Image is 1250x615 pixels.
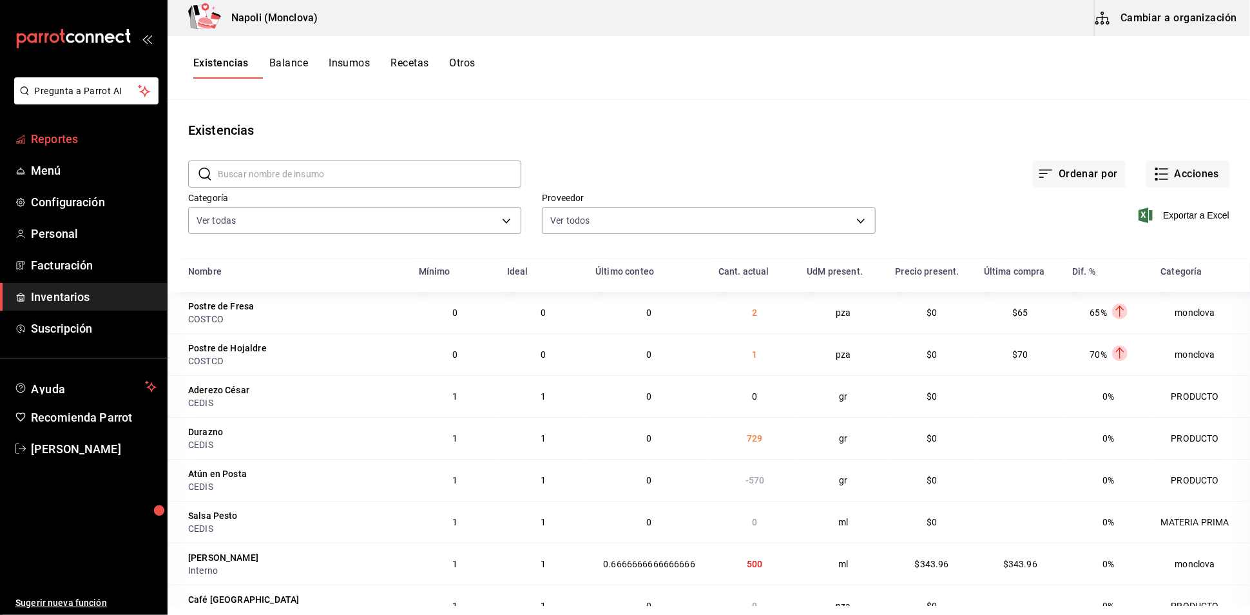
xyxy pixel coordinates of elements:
[753,349,758,360] span: 1
[31,320,157,337] span: Suscripción
[1153,459,1250,501] td: PRODUCTO
[595,266,654,277] div: Último conteo
[452,349,457,360] span: 0
[1012,349,1028,360] span: $70
[799,333,887,375] td: pza
[31,379,140,395] span: Ayuda
[753,517,758,527] span: 0
[799,543,887,585] td: ml
[541,307,546,318] span: 0
[646,475,651,485] span: 0
[188,266,222,277] div: Nombre
[927,349,937,360] span: $0
[188,593,299,606] div: Café [GEOGRAPHIC_DATA]
[188,467,247,480] div: Atún en Posta
[452,307,457,318] span: 0
[450,57,476,79] button: Otros
[927,517,937,527] span: $0
[1103,517,1115,527] span: 0%
[541,349,546,360] span: 0
[1003,559,1037,569] span: $343.96
[31,440,157,458] span: [PERSON_NAME]
[188,121,254,140] div: Existencias
[1153,501,1250,543] td: MATERIA PRIMA
[896,266,959,277] div: Precio present.
[188,396,403,409] div: CEDIS
[799,459,887,501] td: gr
[9,93,159,107] a: Pregunta a Parrot AI
[646,391,651,402] span: 0
[915,559,949,569] span: $343.96
[142,34,152,44] button: open_drawer_menu
[1146,161,1229,188] button: Acciones
[452,517,457,527] span: 1
[188,551,258,564] div: [PERSON_NAME]
[799,292,887,333] td: pza
[541,559,546,569] span: 1
[718,266,769,277] div: Cant. actual
[646,307,651,318] span: 0
[329,57,370,79] button: Insumos
[927,475,937,485] span: $0
[541,433,546,444] span: 1
[1072,266,1095,277] div: Dif. %
[753,307,758,318] span: 2
[452,475,457,485] span: 1
[646,601,651,611] span: 0
[452,433,457,444] span: 1
[269,57,308,79] button: Balance
[799,417,887,459] td: gr
[646,349,651,360] span: 0
[541,391,546,402] span: 1
[1012,307,1028,318] span: $65
[31,409,157,426] span: Recomienda Parrot
[807,266,863,277] div: UdM present.
[197,214,236,227] span: Ver todas
[31,162,157,179] span: Menú
[747,433,762,444] span: 729
[452,601,457,611] span: 1
[927,601,937,611] span: $0
[1103,475,1115,485] span: 0%
[507,266,528,277] div: Ideal
[193,57,249,79] button: Existencias
[188,480,403,493] div: CEDIS
[541,475,546,485] span: 1
[1103,601,1115,611] span: 0%
[984,266,1045,277] div: Última compra
[31,288,157,306] span: Inventarios
[1103,391,1115,402] span: 0%
[747,559,762,569] span: 500
[927,391,937,402] span: $0
[188,564,403,577] div: Interno
[218,161,521,187] input: Buscar nombre de insumo
[1153,292,1250,333] td: monclova
[541,601,546,611] span: 1
[753,601,758,611] span: 0
[188,194,521,203] label: Categoría
[188,438,403,451] div: CEDIS
[14,77,159,104] button: Pregunta a Parrot AI
[927,307,937,318] span: $0
[221,10,318,26] h3: Napoli (Monclova)
[15,596,157,610] span: Sugerir nueva función
[1153,543,1250,585] td: monclova
[188,509,238,522] div: Salsa Pesto
[193,57,476,79] div: navigation tabs
[541,517,546,527] span: 1
[1033,161,1126,188] button: Ordenar por
[646,433,651,444] span: 0
[1103,433,1115,444] span: 0%
[188,342,267,355] div: Postre de Hojaldre
[542,194,875,203] label: Proveedor
[799,375,887,417] td: gr
[188,355,403,367] div: COSTCO
[31,193,157,211] span: Configuración
[390,57,428,79] button: Recetas
[1103,559,1115,569] span: 0%
[452,559,457,569] span: 1
[646,517,651,527] span: 0
[1090,307,1107,318] span: 65%
[745,475,765,485] span: -570
[927,433,937,444] span: $0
